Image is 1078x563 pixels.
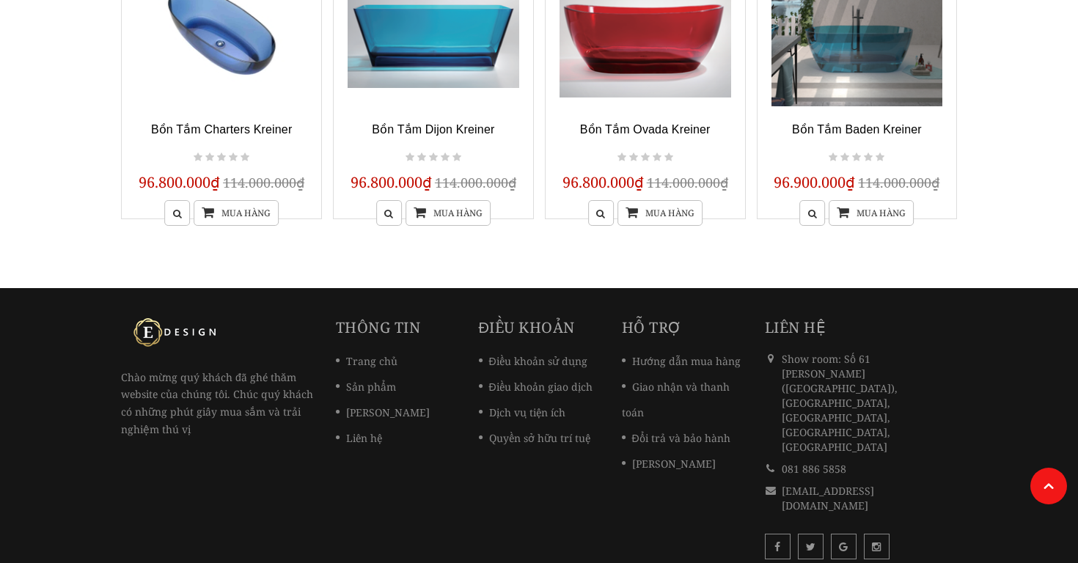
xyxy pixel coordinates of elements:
[829,200,914,226] a: Mua hàng
[864,534,890,559] a: Theo dõi Instagam Kreiner Germany - Edesign Interior
[435,174,516,191] span: 114.000.000₫
[336,317,421,337] a: Thông tin
[826,149,887,166] div: Not rated yet!
[792,123,922,136] a: Bồn Tắm Baden Kreiner
[479,354,587,368] a: Điều khoản sử dụng
[351,172,432,192] span: 96.800.000₫
[664,151,673,164] i: Not rated yet!
[629,151,638,164] i: Not rated yet!
[151,123,293,136] a: Bồn Tắm Charters Kreiner
[647,174,728,191] span: 114.000.000₫
[403,149,463,166] div: Not rated yet!
[417,151,426,164] i: Not rated yet!
[641,151,650,164] i: Not rated yet!
[229,151,238,164] i: Not rated yet!
[831,534,857,559] a: Theo dõi Google Plus Kreiner Germany - Edesign Interior
[479,431,590,445] a: Quyền sở hữu trí tuệ
[139,172,220,192] span: 96.800.000₫
[622,317,682,337] a: Hỗ trợ
[205,151,214,164] i: Not rated yet!
[441,151,450,164] i: Not rated yet!
[191,149,252,166] div: Not rated yet!
[876,151,884,164] i: Not rated yet!
[829,151,837,164] i: Not rated yet!
[217,151,226,164] i: Not rated yet!
[452,151,461,164] i: Not rated yet!
[782,484,874,512] a: [EMAIL_ADDRESS][DOMAIN_NAME]
[858,174,939,191] span: 114.000.000₫
[622,457,716,471] a: [PERSON_NAME]
[782,352,898,454] span: Show room: Số 61 [PERSON_NAME] ([GEOGRAPHIC_DATA]), [GEOGRAPHIC_DATA], [GEOGRAPHIC_DATA], [GEOGRA...
[194,200,279,226] a: Mua hàng
[429,151,438,164] i: Not rated yet!
[852,151,861,164] i: Not rated yet!
[372,123,494,136] a: Bồn Tắm Dijon Kreiner
[479,380,593,394] a: Điều khoản giao dịch
[864,151,873,164] i: Not rated yet!
[798,534,824,559] a: Theo dõi Twitter Kreiner Germany - Edesign Interior
[1030,468,1067,504] a: Lên đầu trang
[336,354,397,368] a: Trang chủ
[121,317,314,438] p: Chào mừng quý khách đã ghé thăm website của chúng tôi. Chúc quý khách có những phút giây mua sắm ...
[782,462,846,476] a: 081 886 5858
[840,151,849,164] i: Not rated yet!
[194,151,202,164] i: Not rated yet!
[622,354,741,368] a: Hướng dẫn mua hàng
[562,172,644,192] span: 96.800.000₫
[622,380,730,419] a: Giao nhận và thanh toán
[479,317,575,337] a: Điều khoản
[580,123,711,136] a: Bồn Tắm Ovada Kreiner
[479,405,565,419] a: Dịch vụ tiện ích
[336,405,430,419] a: [PERSON_NAME]
[765,317,826,337] span: Liên hệ
[121,317,231,347] img: logo Kreiner Germany - Edesign Interior
[653,151,661,164] i: Not rated yet!
[774,172,855,192] span: 96.900.000₫
[622,431,730,445] a: Đổi trả và bảo hành
[241,151,249,164] i: Not rated yet!
[617,200,703,226] a: Mua hàng
[336,431,382,445] a: Liên hệ
[617,151,626,164] i: Not rated yet!
[406,200,491,226] a: Mua hàng
[223,174,304,191] span: 114.000.000₫
[765,534,791,559] a: Theo dõi Facebook Kreiner Germany - Edesign Interior
[336,380,396,394] a: Sản phẩm
[406,151,414,164] i: Not rated yet!
[615,149,675,166] div: Not rated yet!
